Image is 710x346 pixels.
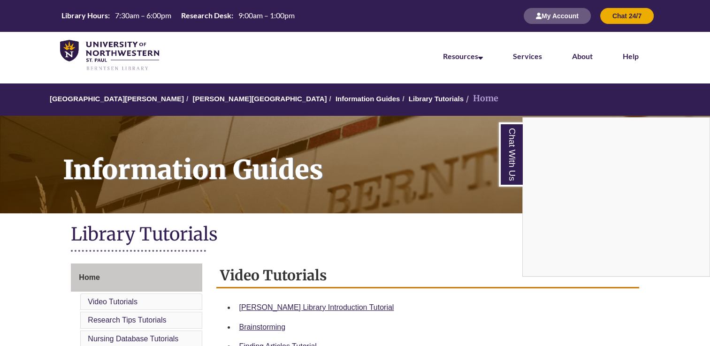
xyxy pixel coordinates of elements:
iframe: Chat Widget [523,118,710,276]
a: Services [513,52,542,60]
a: Help [623,52,639,60]
div: Chat With Us [522,117,710,277]
a: Chat With Us [499,122,523,187]
a: Resources [443,52,483,60]
img: UNWSP Library Logo [60,40,159,71]
a: About [572,52,593,60]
